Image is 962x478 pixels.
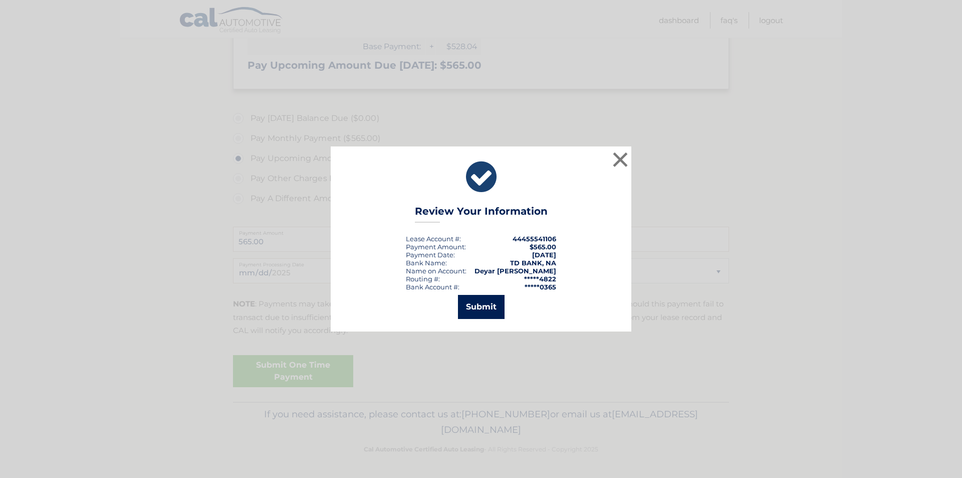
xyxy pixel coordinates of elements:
h3: Review Your Information [415,205,548,223]
button: Submit [458,295,505,319]
span: Payment Date [406,251,453,259]
strong: TD BANK, NA [510,259,556,267]
div: Lease Account #: [406,235,461,243]
div: Payment Amount: [406,243,466,251]
div: : [406,251,455,259]
strong: 44455541106 [513,235,556,243]
button: × [610,149,630,170]
div: Name on Account: [406,267,466,275]
div: Bank Name: [406,259,447,267]
div: Bank Account #: [406,283,459,291]
div: Routing #: [406,275,440,283]
span: $565.00 [530,243,556,251]
strong: Deyar [PERSON_NAME] [474,267,556,275]
span: [DATE] [532,251,556,259]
